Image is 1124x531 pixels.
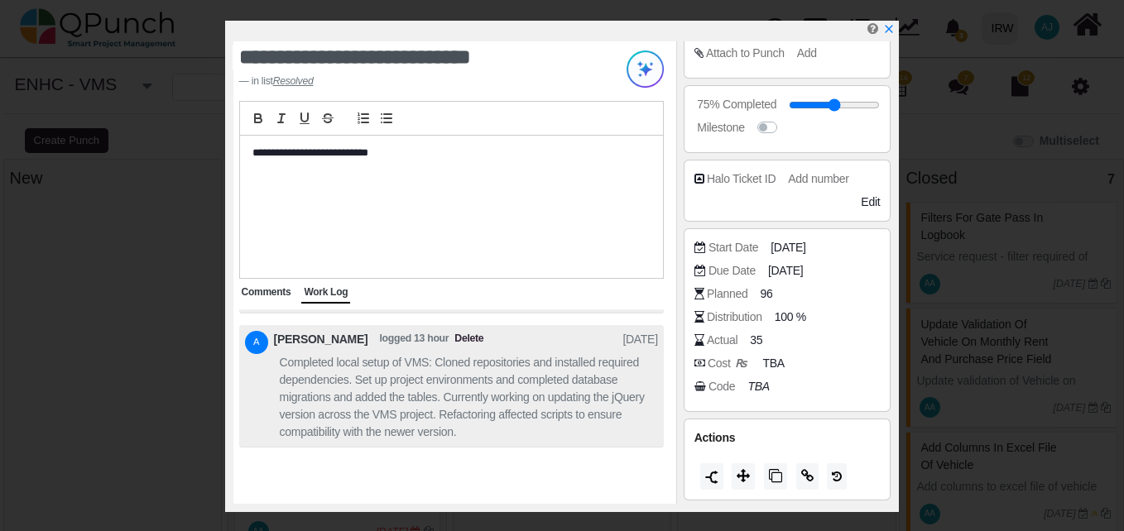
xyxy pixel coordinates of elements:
span: 100 % [775,309,806,326]
div: Due Date [709,262,756,280]
span: [DATE] [771,239,805,256]
cite: Source Title [273,75,314,87]
button: Move [732,463,755,490]
div: 75% Completed [697,96,776,113]
button: Split [700,463,723,490]
img: Try writing with AI [627,50,664,88]
div: Halo Ticket ID [707,170,776,188]
span: Add [797,46,817,60]
span: Comments [242,286,291,298]
div: Actual [707,332,737,349]
span: 35 [750,332,762,349]
div: Distribution [707,309,762,326]
span: Completed local setup of VMS: Cloned repositories and installed required dependencies. Set up pro... [280,354,658,441]
span: Actions [694,431,735,444]
div: Start Date [709,239,758,256]
footer: in list [239,74,589,88]
span: Delete [454,331,483,354]
button: Copy [764,463,787,490]
span: [PERSON_NAME] [274,331,368,354]
div: Attach to Punch [706,45,785,62]
span: [DATE] [768,262,803,280]
span: Add number [788,172,848,185]
i: Edit Punch [867,22,878,35]
button: History [827,463,847,490]
button: Copy Link [796,463,819,490]
div: Cost [708,355,750,372]
span: A [253,337,259,347]
svg: x [883,23,895,35]
span: Work Log [304,286,348,298]
b: ₨ [735,357,747,370]
div: Code [709,378,735,395]
span: 96 [760,285,772,303]
u: Resolved [273,75,314,87]
a: x [883,22,895,36]
div: Planned [707,285,747,303]
span: [DATE] [622,331,657,354]
i: TBA [747,380,769,393]
div: Milestone [697,119,744,136]
span: logged 13 hour [379,331,449,354]
img: split.9d50320.png [705,471,718,484]
span: Edit [861,195,880,208]
span: TBA [762,355,784,372]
